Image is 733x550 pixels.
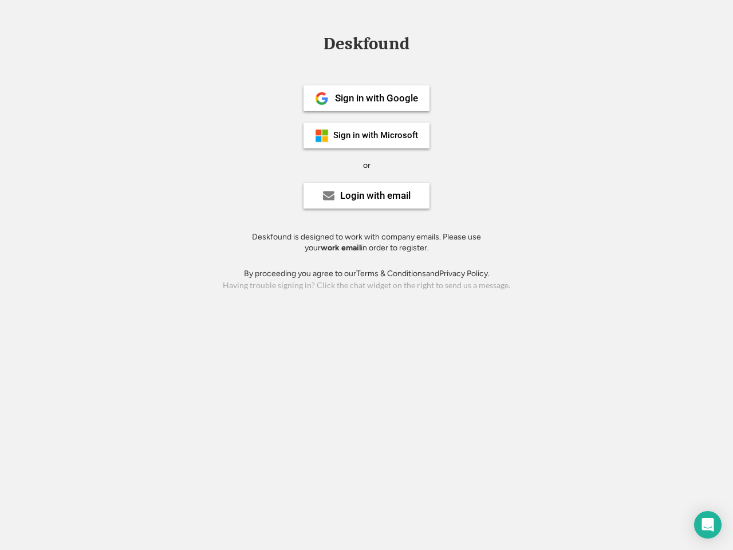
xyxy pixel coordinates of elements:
img: ms-symbollockup_mssymbol_19.png [315,129,329,143]
div: Sign in with Microsoft [333,131,418,140]
div: By proceeding you agree to our and [244,268,490,280]
div: Sign in with Google [335,93,418,103]
a: Terms & Conditions [356,269,426,278]
strong: work email [321,243,361,253]
img: 1024px-Google__G__Logo.svg.png [315,92,329,105]
div: Deskfound [318,35,415,53]
div: Open Intercom Messenger [694,511,722,539]
div: or [363,160,371,171]
a: Privacy Policy. [439,269,490,278]
div: Login with email [340,191,411,201]
div: Deskfound is designed to work with company emails. Please use your in order to register. [238,231,495,254]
